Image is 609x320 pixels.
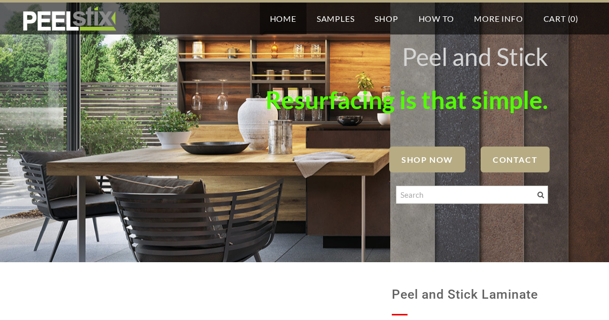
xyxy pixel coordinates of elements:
a: Shop [364,3,408,34]
a: SHOP NOW [389,147,465,172]
h1: Peel and Stick Laminate [392,282,548,307]
a: How To [409,3,464,34]
a: Contact [481,147,550,172]
font: Resurfacing is that simple. [265,85,548,114]
img: REFACE SUPPLIES [20,6,118,31]
a: Home [260,3,307,34]
input: Search [396,186,548,204]
a: Cart (0) [533,3,589,34]
font: Peel and Stick ​ [402,42,548,71]
span: Search [537,192,544,198]
a: Samples [307,3,365,34]
a: More Info [464,3,533,34]
span: 0 [570,14,576,23]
